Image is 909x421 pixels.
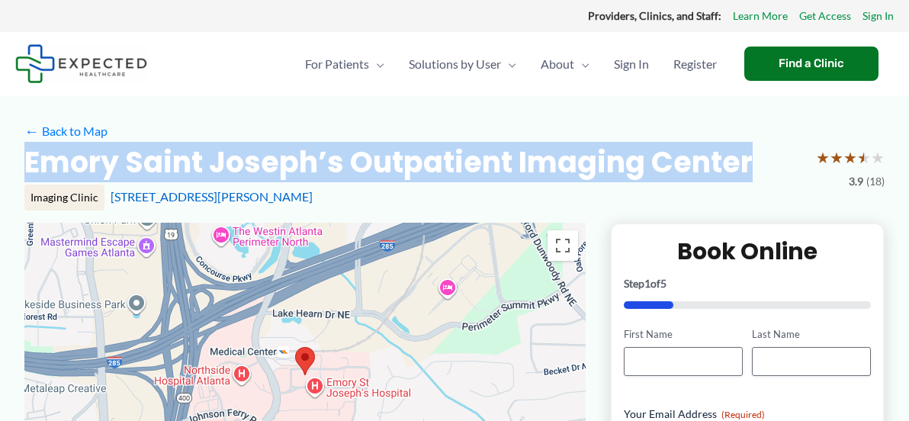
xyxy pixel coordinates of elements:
span: (18) [866,172,885,191]
a: Solutions by UserMenu Toggle [397,37,528,91]
button: Toggle fullscreen view [548,230,578,261]
span: ← [24,124,39,138]
span: Menu Toggle [369,37,384,91]
h2: Emory Saint Joseph’s Outpatient Imaging Center [24,143,753,181]
a: Get Access [799,6,851,26]
span: ★ [830,143,843,172]
a: Register [661,37,729,91]
a: Learn More [733,6,788,26]
label: First Name [624,327,743,342]
span: (Required) [721,409,765,420]
h2: Book Online [624,236,871,266]
strong: Providers, Clinics, and Staff: [588,9,721,22]
a: [STREET_ADDRESS][PERSON_NAME] [111,189,313,204]
span: Sign In [614,37,649,91]
a: Sign In [862,6,894,26]
a: Sign In [602,37,661,91]
img: Expected Healthcare Logo - side, dark font, small [15,44,147,83]
span: About [541,37,574,91]
span: 1 [644,277,650,290]
span: Solutions by User [409,37,501,91]
span: For Patients [305,37,369,91]
span: 3.9 [849,172,863,191]
a: AboutMenu Toggle [528,37,602,91]
span: ★ [871,143,885,172]
a: ←Back to Map [24,120,108,143]
a: Find a Clinic [744,47,878,81]
span: ★ [843,143,857,172]
span: Register [673,37,717,91]
label: Last Name [752,327,871,342]
span: Menu Toggle [501,37,516,91]
p: Step of [624,278,871,289]
span: 5 [660,277,666,290]
span: ★ [816,143,830,172]
span: ★ [857,143,871,172]
nav: Primary Site Navigation [293,37,729,91]
div: Imaging Clinic [24,185,104,210]
a: For PatientsMenu Toggle [293,37,397,91]
span: Menu Toggle [574,37,589,91]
